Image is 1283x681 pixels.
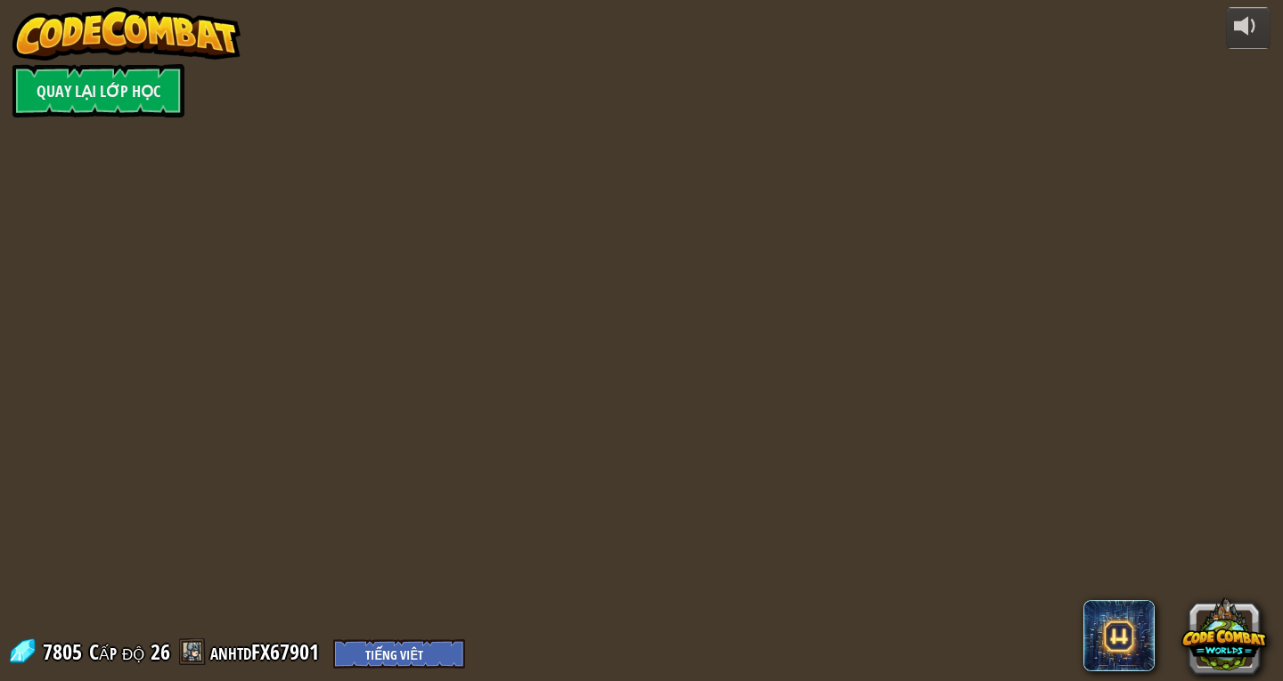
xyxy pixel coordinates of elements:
[12,7,241,61] img: CodeCombat - Learn how to code by playing a game
[43,637,87,666] span: 7805
[12,64,184,118] a: Quay lại Lớp Học
[151,637,170,666] span: 26
[1226,7,1271,49] button: Tùy chỉnh âm lượng
[89,637,144,667] span: Cấp độ
[210,637,324,666] a: anhtdFX67901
